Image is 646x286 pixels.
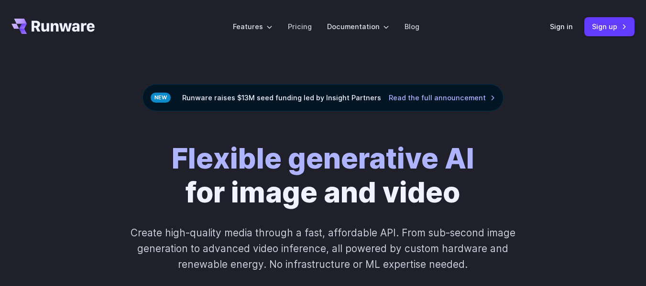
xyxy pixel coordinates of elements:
p: Create high-quality media through a fast, affordable API. From sub-second image generation to adv... [124,225,523,273]
a: Read the full announcement [389,92,495,103]
a: Pricing [288,21,312,32]
a: Blog [405,21,419,32]
a: Sign up [584,17,635,36]
a: Go to / [11,19,95,34]
h1: for image and video [172,142,474,210]
label: Features [233,21,273,32]
strong: Flexible generative AI [172,141,474,175]
a: Sign in [550,21,573,32]
div: Runware raises $13M seed funding led by Insight Partners [142,84,504,111]
label: Documentation [327,21,389,32]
